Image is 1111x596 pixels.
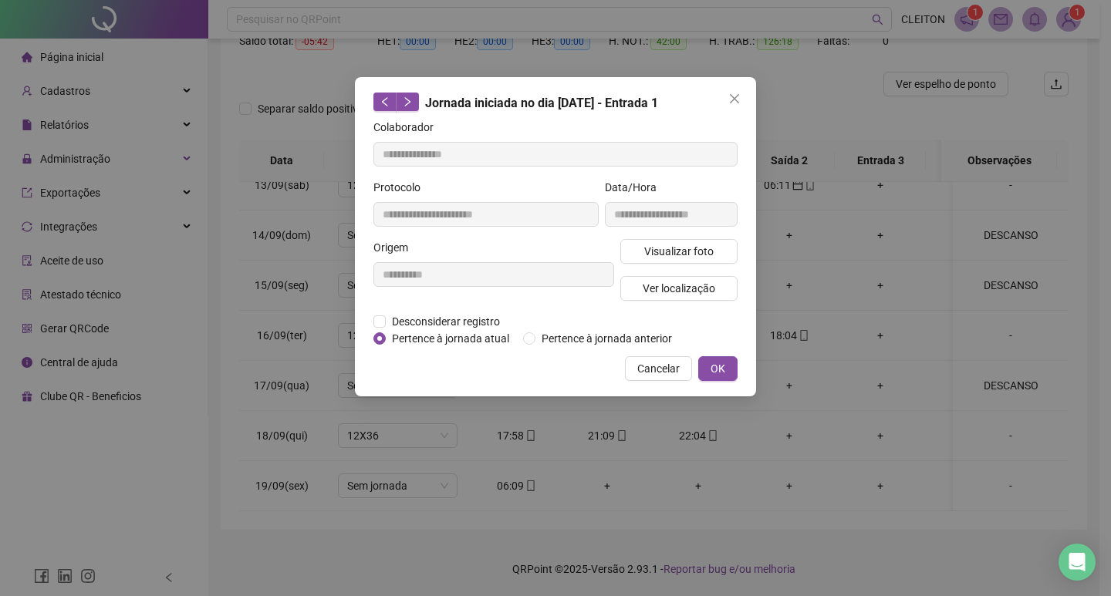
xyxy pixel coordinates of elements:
label: Origem [373,239,418,256]
span: left [380,96,390,107]
label: Protocolo [373,179,431,196]
span: Visualizar foto [644,243,714,260]
button: OK [698,356,738,381]
label: Colaborador [373,119,444,136]
span: close [728,93,741,105]
button: Ver localização [620,276,738,301]
span: Desconsiderar registro [386,313,506,330]
span: Ver localização [643,280,715,297]
span: right [402,96,413,107]
button: right [396,93,419,111]
button: Visualizar foto [620,239,738,264]
button: Close [722,86,747,111]
span: Pertence à jornada atual [386,330,515,347]
button: left [373,93,397,111]
span: OK [711,360,725,377]
div: Open Intercom Messenger [1059,544,1096,581]
div: Jornada iniciada no dia [DATE] - Entrada 1 [373,93,738,113]
span: Pertence à jornada anterior [535,330,678,347]
button: Cancelar [625,356,692,381]
label: Data/Hora [605,179,667,196]
span: Cancelar [637,360,680,377]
